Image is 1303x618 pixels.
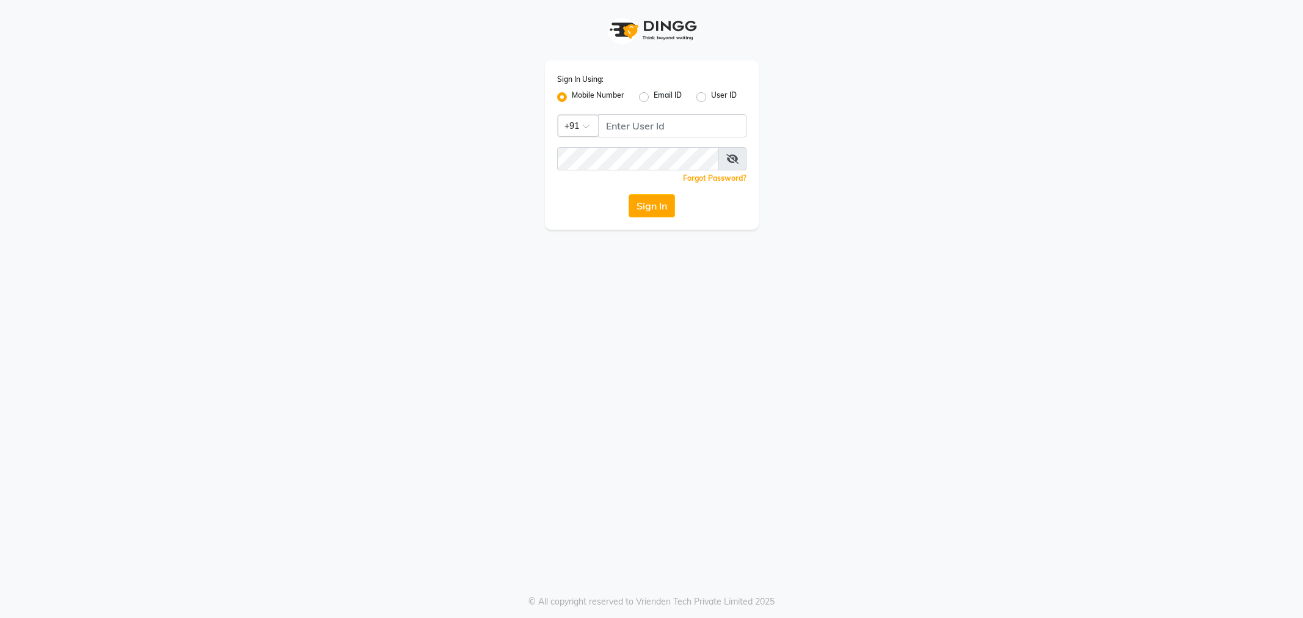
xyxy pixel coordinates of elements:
[654,90,682,104] label: Email ID
[557,147,719,170] input: Username
[683,173,746,183] a: Forgot Password?
[603,12,701,48] img: logo1.svg
[711,90,737,104] label: User ID
[557,74,604,85] label: Sign In Using:
[598,114,746,137] input: Username
[572,90,624,104] label: Mobile Number
[629,194,675,217] button: Sign In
